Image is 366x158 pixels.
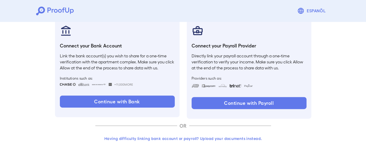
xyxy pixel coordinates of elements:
img: wellsfargo.svg [109,83,112,86]
button: Having difficulty linking bank account or payroll? Upload your documents instead. [95,133,271,144]
h6: Connect your Bank Account [60,42,175,49]
p: OR [177,122,189,129]
img: trinet.svg [229,84,241,87]
span: Providers such as: [192,76,306,81]
span: Institutions such as: [60,76,175,81]
img: workday.svg [218,84,227,87]
img: paycom.svg [201,84,216,87]
img: adp.svg [192,84,199,87]
img: paycon.svg [244,84,253,87]
img: bankOfAmerica.svg [92,83,106,86]
button: Continue with Bank [60,96,175,108]
p: Directly link your payroll account through a one-time verification to verify your income. Make su... [192,53,306,71]
p: Link the bank account(s) you wish to share for a one-time verification with the apartment complex... [60,53,175,71]
span: +11,000 More [114,82,133,87]
button: Continue with Payroll [192,97,306,109]
img: payrollProvider.svg [192,25,204,37]
button: Espanõl [295,5,330,17]
img: citibank.svg [78,83,90,86]
img: bankAccount.svg [60,25,72,37]
img: chase.svg [60,83,76,86]
h6: Connect your Payroll Provider [192,42,306,49]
